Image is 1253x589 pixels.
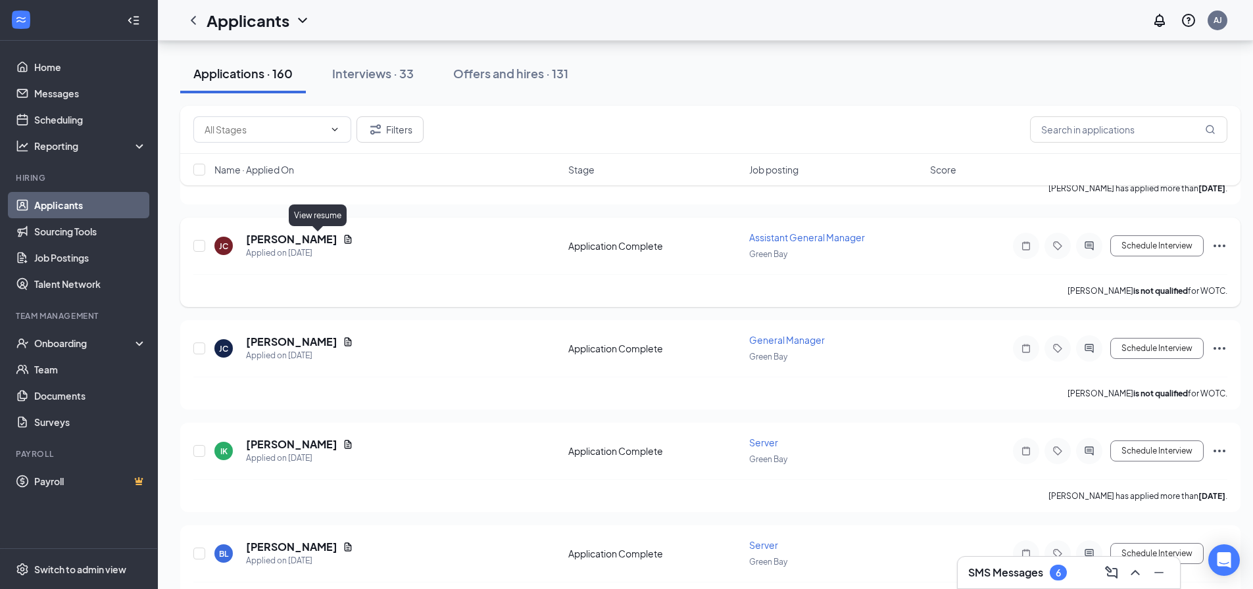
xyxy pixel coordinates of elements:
button: Filter Filters [356,116,424,143]
a: Job Postings [34,245,147,271]
svg: Document [343,337,353,347]
span: Name · Applied On [214,163,294,176]
h5: [PERSON_NAME] [246,540,337,554]
svg: WorkstreamLogo [14,13,28,26]
a: Talent Network [34,271,147,297]
input: Search in applications [1030,116,1227,143]
p: [PERSON_NAME] for WOTC. [1068,285,1227,296]
a: Messages [34,80,147,106]
svg: Tag [1050,343,1066,354]
svg: Note [1018,241,1034,251]
button: Schedule Interview [1110,543,1204,564]
svg: Note [1018,548,1034,559]
div: Application Complete [568,239,741,252]
svg: Document [343,234,353,245]
svg: Tag [1050,241,1066,251]
div: BL [219,548,228,559]
div: Payroll [16,448,144,459]
svg: Analysis [16,139,29,153]
div: Reporting [34,139,147,153]
a: Team [34,356,147,383]
svg: Ellipses [1212,443,1227,459]
svg: ActiveChat [1081,241,1097,251]
svg: Notifications [1152,12,1167,28]
svg: ActiveChat [1081,343,1097,354]
div: 6 [1056,567,1061,578]
svg: Ellipses [1212,341,1227,356]
svg: Settings [16,563,29,576]
div: Onboarding [34,337,135,350]
span: Green Bay [749,352,787,362]
b: is not qualified [1133,286,1188,296]
span: Green Bay [749,454,787,464]
div: Switch to admin view [34,563,126,576]
span: Score [930,163,956,176]
div: Applied on [DATE] [246,247,353,260]
a: Sourcing Tools [34,218,147,245]
p: [PERSON_NAME] has applied more than . [1048,490,1227,502]
div: Applied on [DATE] [246,554,353,567]
svg: UserCheck [16,337,29,350]
div: Application Complete [568,547,741,560]
svg: ComposeMessage [1104,565,1119,580]
svg: Note [1018,446,1034,456]
svg: ActiveChat [1081,446,1097,456]
a: Documents [34,383,147,409]
span: Job posting [749,163,798,176]
span: Assistant General Manager [749,231,865,243]
svg: ChevronLeft [185,12,201,28]
a: Surveys [34,409,147,435]
h5: [PERSON_NAME] [246,437,337,452]
div: JC [219,343,228,354]
span: Server [749,436,778,448]
div: Open Intercom Messenger [1208,544,1240,576]
svg: Tag [1050,548,1066,559]
b: is not qualified [1133,389,1188,398]
h5: [PERSON_NAME] [246,335,337,349]
a: PayrollCrown [34,468,147,494]
div: Applied on [DATE] [246,452,353,465]
b: [DATE] [1198,491,1225,501]
svg: ChevronUp [1127,565,1143,580]
a: Scheduling [34,106,147,133]
div: Hiring [16,172,144,183]
div: Offers and hires · 131 [453,65,568,82]
svg: Document [343,439,353,450]
svg: Ellipses [1212,238,1227,254]
p: [PERSON_NAME] for WOTC. [1068,388,1227,399]
button: Minimize [1148,562,1169,583]
button: Schedule Interview [1110,338,1204,359]
button: Schedule Interview [1110,235,1204,256]
div: Interviews · 33 [332,65,414,82]
svg: Tag [1050,446,1066,456]
div: AJ [1214,14,1222,26]
div: IK [220,446,228,457]
div: Application Complete [568,444,741,458]
button: ComposeMessage [1101,562,1122,583]
input: All Stages [205,122,324,137]
a: Home [34,54,147,80]
svg: ActiveChat [1081,548,1097,559]
svg: ChevronDown [295,12,310,28]
div: Team Management [16,310,144,321]
h1: Applicants [207,9,289,32]
svg: ChevronDown [330,124,340,135]
button: Schedule Interview [1110,440,1204,461]
span: Stage [568,163,595,176]
div: View resume [289,204,347,226]
svg: Note [1018,343,1034,354]
svg: Collapse [127,14,140,27]
span: Server [749,539,778,551]
a: Applicants [34,192,147,218]
div: Applied on [DATE] [246,349,353,362]
svg: MagnifyingGlass [1205,124,1216,135]
div: Applications · 160 [193,65,293,82]
h5: [PERSON_NAME] [246,232,337,247]
div: Application Complete [568,342,741,355]
span: General Manager [749,334,825,346]
div: JC [219,241,228,252]
svg: QuestionInfo [1181,12,1196,28]
span: Green Bay [749,557,787,567]
svg: Minimize [1151,565,1167,580]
